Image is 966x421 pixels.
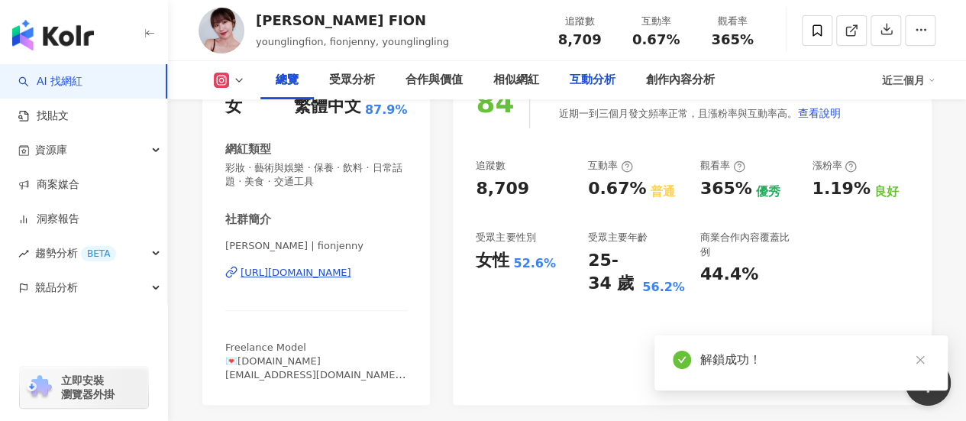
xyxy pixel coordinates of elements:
span: younglingfion, fionjenny, younglingling [256,36,449,47]
div: 56.2% [642,279,685,296]
a: 找貼文 [18,108,69,124]
div: 社群簡介 [225,212,271,228]
div: [URL][DOMAIN_NAME] [241,266,351,280]
div: 25-34 歲 [588,249,638,296]
div: 近期一到三個月發文頻率正常，且漲粉率與互動率高。 [558,98,841,128]
a: 商案媒合 [18,177,79,193]
div: 0.67% [588,177,646,201]
div: 女性 [476,249,509,273]
span: 立即安裝 瀏覽器外掛 [61,374,115,401]
div: 365% [700,177,752,201]
button: 查看說明 [796,98,841,128]
div: 繁體中文 [294,95,361,118]
div: 互動分析 [570,71,615,89]
div: 觀看率 [700,159,745,173]
div: [PERSON_NAME] FION [256,11,449,30]
span: 趨勢分析 [35,236,116,270]
span: 競品分析 [35,270,78,305]
div: 追蹤數 [551,14,609,29]
div: 受眾分析 [329,71,375,89]
div: 追蹤數 [476,159,506,173]
div: 普通 [650,183,674,200]
span: [PERSON_NAME] | fionjenny [225,239,407,253]
a: chrome extension立即安裝 瀏覽器外掛 [20,367,148,408]
div: 女 [225,95,242,118]
div: 解鎖成功！ [700,351,929,369]
div: 創作內容分析 [646,71,715,89]
div: 相似網紅 [493,71,539,89]
img: chrome extension [24,375,54,400]
img: KOL Avatar [199,8,244,53]
div: BETA [81,246,116,261]
a: [URL][DOMAIN_NAME] [225,266,407,280]
div: 84 [476,87,514,118]
div: 觀看率 [703,14,761,29]
div: 良好 [874,183,899,200]
span: 資源庫 [35,133,67,167]
div: 總覽 [276,71,299,89]
div: 1.19% [812,177,870,201]
div: 近三個月 [882,68,935,92]
div: 受眾主要年齡 [588,231,648,245]
div: 漲粉率 [812,159,857,173]
div: 互動率 [588,159,633,173]
span: Freelance Model 💌[DOMAIN_NAME][EMAIL_ADDRESS][DOMAIN_NAME] 點生活蔬果發酵液↓ ↓ [225,342,405,395]
div: 受眾主要性別 [476,231,535,245]
div: 52.6% [513,255,556,272]
span: close [915,355,926,365]
div: 8,709 [476,177,529,201]
span: 查看說明 [797,107,840,119]
div: 44.4% [700,263,758,287]
div: 合作與價值 [405,71,463,89]
div: 優秀 [756,183,780,200]
div: 商業合作內容覆蓋比例 [700,231,797,258]
span: check-circle [673,351,691,369]
span: 8,709 [558,31,602,47]
div: 互動率 [627,14,685,29]
span: 彩妝 · 藝術與娛樂 · 保養 · 飲料 · 日常話題 · 美食 · 交通工具 [225,161,407,189]
a: searchAI 找網紅 [18,74,82,89]
span: 0.67% [632,32,680,47]
span: rise [18,248,29,259]
img: logo [12,20,94,50]
a: 洞察報告 [18,212,79,227]
div: 網紅類型 [225,141,271,157]
span: 87.9% [365,102,408,118]
span: 365% [711,32,754,47]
